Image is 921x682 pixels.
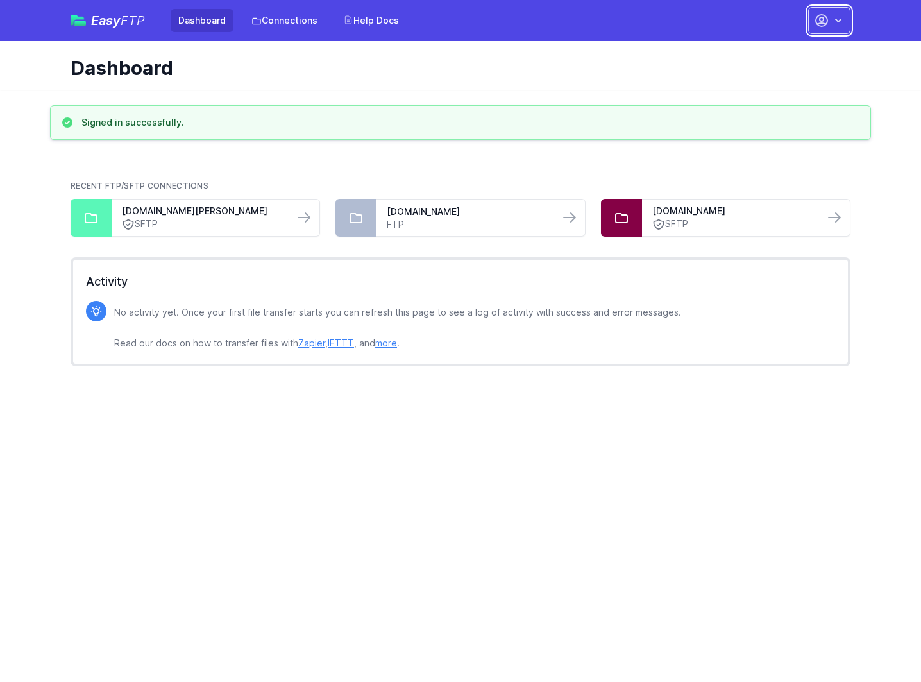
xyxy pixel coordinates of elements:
a: Help Docs [335,9,407,32]
h3: Signed in successfully. [81,116,184,129]
a: FTP [387,218,548,231]
img: easyftp_logo.png [71,15,86,26]
span: FTP [121,13,145,28]
a: EasyFTP [71,14,145,27]
a: SFTP [652,217,814,231]
a: SFTP [122,217,283,231]
a: Zapier [298,337,325,348]
a: [DOMAIN_NAME][PERSON_NAME] [122,205,283,217]
span: Easy [91,14,145,27]
h2: Activity [86,273,835,291]
a: Dashboard [171,9,233,32]
h2: Recent FTP/SFTP Connections [71,181,850,191]
p: No activity yet. Once your first file transfer starts you can refresh this page to see a log of a... [114,305,681,351]
a: Connections [244,9,325,32]
a: more [375,337,397,348]
iframe: Drift Widget Chat Controller [857,618,906,667]
a: [DOMAIN_NAME] [652,205,814,217]
h1: Dashboard [71,56,840,80]
a: IFTTT [328,337,354,348]
a: [DOMAIN_NAME] [387,205,548,218]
